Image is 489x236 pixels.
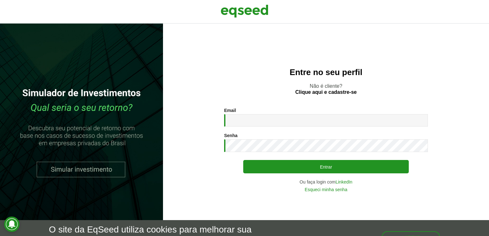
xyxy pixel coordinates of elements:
label: Email [224,108,236,113]
label: Senha [224,133,237,138]
p: Não é cliente? [176,83,476,95]
button: Entrar [243,160,409,173]
a: Clique aqui e cadastre-se [295,90,357,95]
h2: Entre no seu perfil [176,68,476,77]
a: LinkedIn [336,180,352,184]
img: EqSeed Logo [221,3,268,19]
div: Ou faça login com [224,180,428,184]
a: Esqueci minha senha [305,187,347,192]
